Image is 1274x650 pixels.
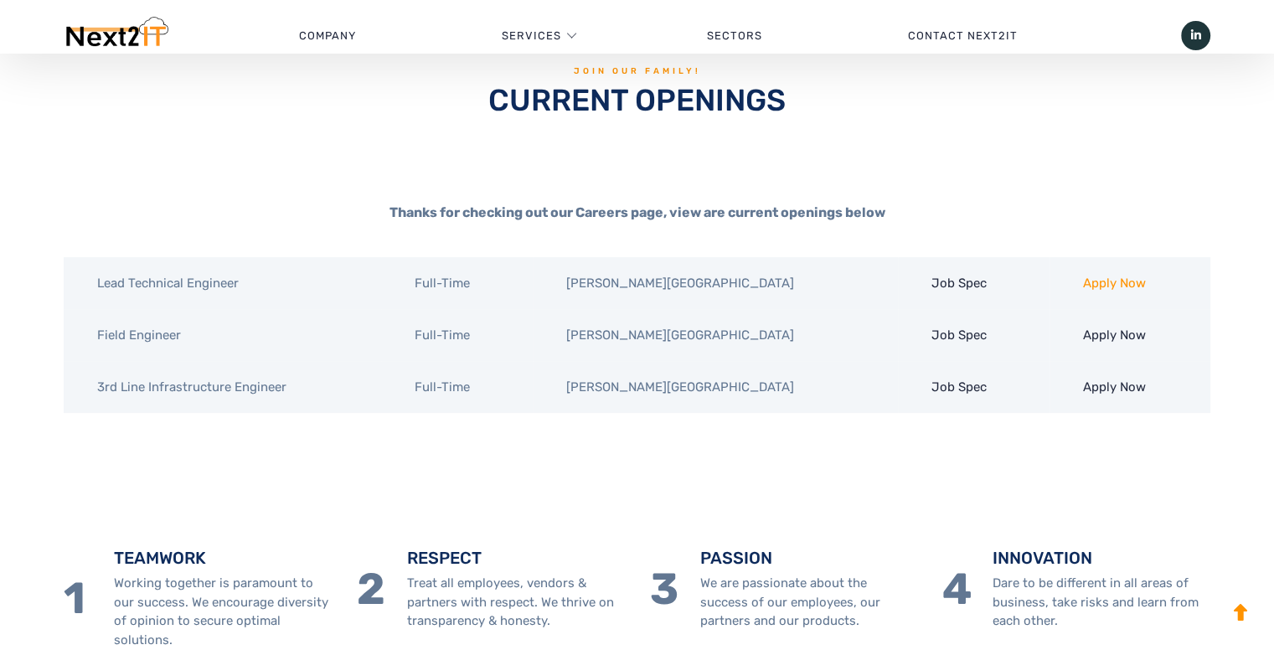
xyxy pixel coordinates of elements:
td: [PERSON_NAME][GEOGRAPHIC_DATA] [533,309,898,361]
a: Link Job Spec [931,379,987,395]
td: Lead Technical Engineer [64,257,381,309]
td: Full-Time [381,257,533,309]
p: Treat all employees, vendors & partners with respect. We thrive on transparency & honesty. [407,574,625,631]
h4: RESPECT [407,547,625,570]
img: Next2IT [64,17,168,54]
h4: TEAMWORK [114,547,332,570]
a: Link Job Spec [931,276,987,291]
h4: INNOVATION [993,547,1210,570]
a: Link Job Spec [931,328,987,343]
a: Sectors [633,11,834,61]
td: 3rd Line Infrastructure Engineer [64,361,381,413]
a: Link Apply Now [1083,276,1146,291]
p: We are passionate about the success of our employees, our partners and our products. [699,574,917,631]
td: [PERSON_NAME][GEOGRAPHIC_DATA] [533,257,898,309]
h4: PASSION [699,547,917,570]
h2: CURRENT OPENINGS [64,82,1210,118]
strong: Thanks for checking out our Careers page, view are current openings below [389,204,885,220]
p: Working together is paramount to our success. We encourage diversity of opinion to secure optimal... [114,574,332,649]
a: Link Apply Now [1083,379,1146,395]
a: Company [225,11,428,61]
a: Apply Now [1083,328,1146,343]
p: Dare to be different in all areas of business, take risks and learn from each other. [993,574,1210,631]
td: Full-Time [381,309,533,361]
a: Contact Next2IT [834,11,1090,61]
td: Field Engineer [64,309,381,361]
a: Services [501,11,560,61]
td: Full-Time [381,361,533,413]
td: [PERSON_NAME][GEOGRAPHIC_DATA] [533,361,898,413]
